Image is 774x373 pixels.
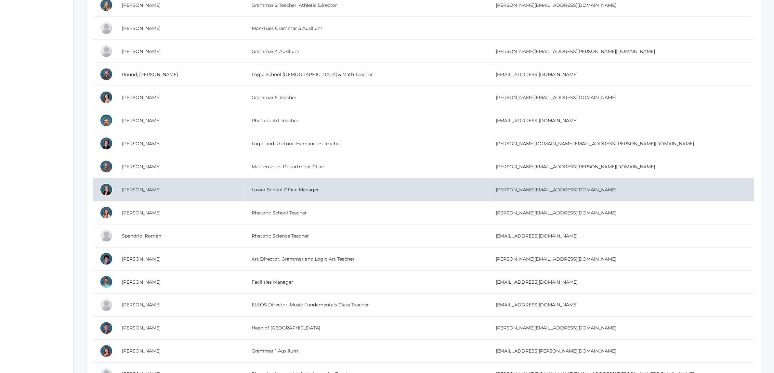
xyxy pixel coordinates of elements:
div: Lucas Vieira [100,322,113,335]
td: [PERSON_NAME] [115,248,245,271]
td: [EMAIL_ADDRESS][DOMAIN_NAME] [489,109,754,132]
td: [EMAIL_ADDRESS][PERSON_NAME][DOMAIN_NAME] [489,340,754,363]
td: [PERSON_NAME][DOMAIN_NAME][EMAIL_ADDRESS][PERSON_NAME][DOMAIN_NAME] [489,132,754,155]
div: Heather Wallock [100,345,113,358]
td: [PERSON_NAME] [115,109,245,132]
td: Grammar 5 Teacher [245,86,489,109]
td: Rhetoric School Teacher [245,201,489,225]
td: [PERSON_NAME] [115,86,245,109]
div: Rachel Schmidt [100,137,113,150]
div: Jorvic Salazar [100,114,113,127]
td: [EMAIL_ADDRESS][DOMAIN_NAME] [489,294,754,317]
div: Carolyn Sugimoto [100,252,113,265]
div: Mike Sewell [100,160,113,173]
td: [EMAIL_ADDRESS][DOMAIN_NAME] [489,271,754,294]
td: Grammar 1 Auxilium [245,340,489,363]
td: [PERSON_NAME] [115,178,245,201]
td: [PERSON_NAME] [115,40,245,63]
td: Rhetoric Art Teacher [245,109,489,132]
td: [PERSON_NAME][EMAIL_ADDRESS][DOMAIN_NAME] [489,201,754,225]
td: [PERSON_NAME][EMAIL_ADDRESS][DOMAIN_NAME] [489,86,754,109]
td: Grammar 4 Auxilium [245,40,489,63]
td: Spandrio, Roman [115,225,245,248]
td: [PERSON_NAME][EMAIL_ADDRESS][DOMAIN_NAME] [489,248,754,271]
td: Round, [PERSON_NAME] [115,63,245,86]
td: Lower School Office Manager [245,178,489,201]
div: Alexander Tseitlin [100,299,113,312]
td: [EMAIL_ADDRESS][DOMAIN_NAME] [489,63,754,86]
div: Julia Pereyra [100,22,113,35]
td: [PERSON_NAME][EMAIL_ADDRESS][DOMAIN_NAME] [489,178,754,201]
div: Matthew Round [100,68,113,81]
td: [EMAIL_ADDRESS][DOMAIN_NAME] [489,225,754,248]
td: [PERSON_NAME] [115,340,245,363]
div: Jackie Smith [100,206,113,219]
td: [PERSON_NAME][EMAIL_ADDRESS][PERSON_NAME][DOMAIN_NAME] [489,155,754,178]
td: [PERSON_NAME] [115,271,245,294]
td: [PERSON_NAME][EMAIL_ADDRESS][PERSON_NAME][DOMAIN_NAME] [489,40,754,63]
td: ELEOS Director, Music Fundamentals Class Teacher [245,294,489,317]
td: [PERSON_NAME][EMAIL_ADDRESS][DOMAIN_NAME] [489,317,754,340]
div: Rebecca Salazar [100,91,113,104]
td: [PERSON_NAME] [115,201,245,225]
td: Mon/Tues Grammar 3 Auxilium [245,17,489,40]
td: [PERSON_NAME] [115,317,245,340]
td: Art Director, Grammar and Logic Art Teacher [245,248,489,271]
td: [PERSON_NAME] [115,17,245,40]
td: Rhetoric Science Teacher [245,225,489,248]
div: Westen Taylor [100,276,113,289]
td: Logic School [DEMOGRAPHIC_DATA] & Math Teacher [245,63,489,86]
td: [PERSON_NAME] [115,294,245,317]
div: Roman Spandrio [100,229,113,242]
div: Allison Smith [100,183,113,196]
td: [PERSON_NAME] [115,132,245,155]
div: Heather Porter [100,45,113,58]
td: Facilities Manager [245,271,489,294]
td: Mathematics Department Chair [245,155,489,178]
td: Logic and Rhetoric Humanities Teacher [245,132,489,155]
td: [PERSON_NAME] [115,155,245,178]
td: Head of [GEOGRAPHIC_DATA] [245,317,489,340]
